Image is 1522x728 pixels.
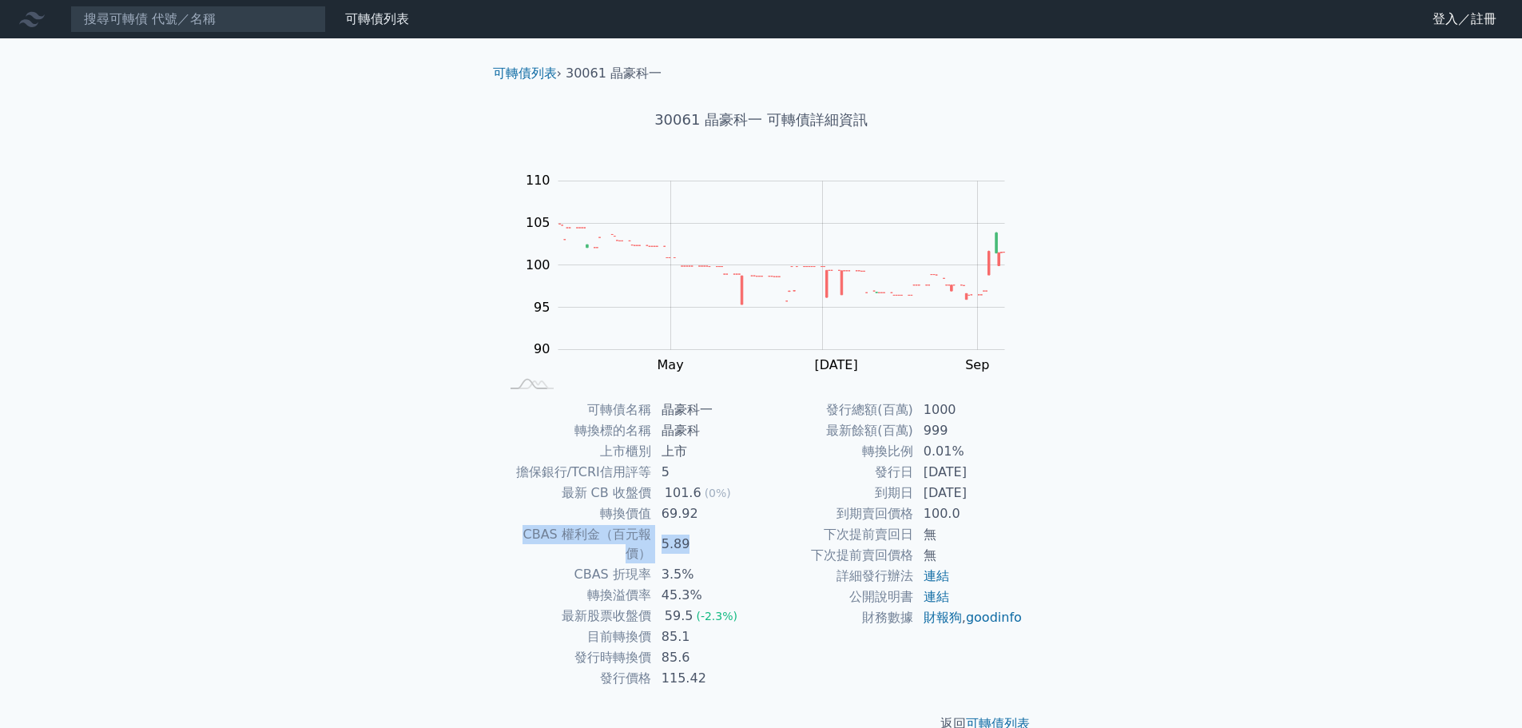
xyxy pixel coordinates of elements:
a: 可轉債列表 [493,66,557,81]
tspan: 90 [534,341,550,356]
td: 最新餘額(百萬) [761,420,914,441]
td: 詳細發行辦法 [761,566,914,587]
td: 下次提前賣回日 [761,524,914,545]
a: 連結 [924,568,949,583]
td: 0.01% [914,441,1023,462]
tspan: May [657,357,683,372]
tspan: [DATE] [814,357,857,372]
td: 最新 CB 收盤價 [499,483,652,503]
g: Chart [517,173,1028,372]
td: 轉換溢價率 [499,585,652,606]
td: 到期日 [761,483,914,503]
tspan: Sep [965,357,989,372]
td: 擔保銀行/TCRI信用評等 [499,462,652,483]
a: 登入／註冊 [1420,6,1509,32]
div: 101.6 [662,483,705,503]
td: 可轉債名稱 [499,400,652,420]
td: 財務數據 [761,607,914,628]
li: › [493,64,562,83]
td: 公開說明書 [761,587,914,607]
td: 115.42 [652,668,761,689]
tspan: 95 [534,300,550,315]
td: 發行總額(百萬) [761,400,914,420]
td: 5 [652,462,761,483]
td: 45.3% [652,585,761,606]
td: 無 [914,545,1023,566]
td: 晶豪科 [652,420,761,441]
td: 發行時轉換價 [499,647,652,668]
td: 5.89 [652,524,761,564]
a: 財報狗 [924,610,962,625]
td: 1000 [914,400,1023,420]
tspan: 100 [526,257,550,273]
h1: 30061 晶豪科一 可轉債詳細資訊 [480,109,1043,131]
td: 最新股票收盤價 [499,606,652,627]
a: 連結 [924,589,949,604]
td: 999 [914,420,1023,441]
td: CBAS 折現率 [499,564,652,585]
td: 上市 [652,441,761,462]
div: 59.5 [662,607,697,626]
tspan: 110 [526,173,550,188]
tspan: 105 [526,215,550,230]
td: 發行價格 [499,668,652,689]
a: 可轉債列表 [345,11,409,26]
td: 100.0 [914,503,1023,524]
td: 85.6 [652,647,761,668]
g: Series [558,224,1004,304]
td: 轉換標的名稱 [499,420,652,441]
a: goodinfo [966,610,1022,625]
td: 下次提前賣回價格 [761,545,914,566]
td: 上市櫃別 [499,441,652,462]
td: 3.5% [652,564,761,585]
input: 搜尋可轉債 代號／名稱 [70,6,326,33]
td: 85.1 [652,627,761,647]
td: 目前轉換價 [499,627,652,647]
td: 發行日 [761,462,914,483]
td: [DATE] [914,462,1023,483]
iframe: Chat Widget [1442,651,1522,728]
td: 無 [914,524,1023,545]
td: CBAS 權利金（百元報價） [499,524,652,564]
li: 30061 晶豪科一 [566,64,662,83]
td: 轉換價值 [499,503,652,524]
td: 69.92 [652,503,761,524]
td: 晶豪科一 [652,400,761,420]
td: [DATE] [914,483,1023,503]
td: , [914,607,1023,628]
td: 轉換比例 [761,441,914,462]
td: 到期賣回價格 [761,503,914,524]
span: (0%) [705,487,731,499]
span: (-2.3%) [696,610,737,623]
div: 聊天小工具 [1442,651,1522,728]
